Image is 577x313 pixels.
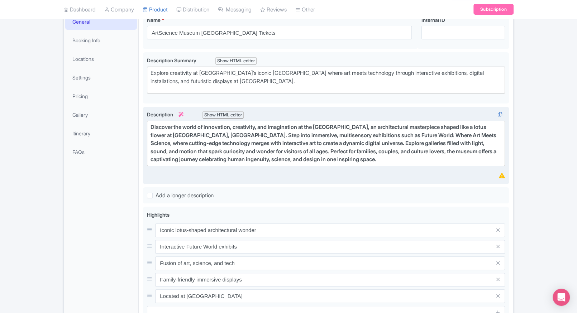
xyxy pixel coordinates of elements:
div: Show HTML editor [202,111,244,119]
span: Add a longer description [156,192,214,199]
a: Booking Info [65,32,137,48]
span: Description Summary [147,57,197,63]
span: Internal ID [421,17,445,23]
a: Pricing [65,88,137,104]
span: Description [147,111,185,117]
strong: Discover the world of innovation, creativity, and imagination at the [GEOGRAPHIC_DATA], an archit... [151,124,496,163]
a: Settings [65,69,137,86]
a: Locations [65,51,137,67]
div: Explore creativity at [GEOGRAPHIC_DATA]’s iconic [GEOGRAPHIC_DATA] where art meets technology thr... [151,69,501,85]
a: Itinerary [65,125,137,141]
a: General [65,14,137,30]
div: Show HTML editor [215,57,257,65]
div: Open Intercom Messenger [553,289,570,306]
span: Highlights [147,212,170,218]
span: Name [147,17,161,23]
a: Gallery [65,107,137,123]
a: Subscription [473,4,514,15]
a: FAQs [65,144,137,160]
